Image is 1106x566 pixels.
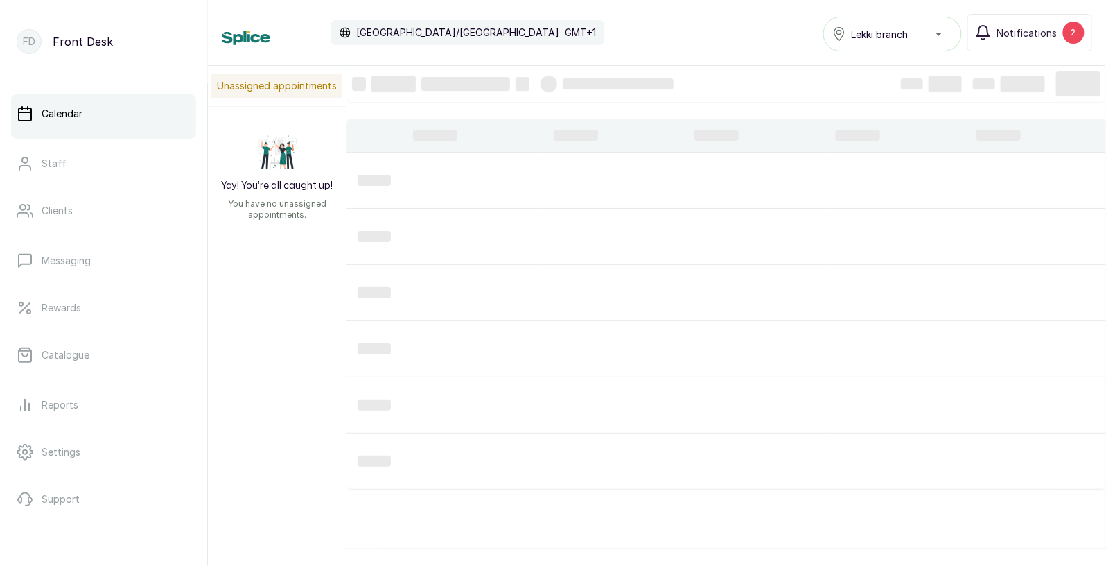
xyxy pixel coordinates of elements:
[42,301,81,315] p: Rewards
[216,198,338,221] p: You have no unassigned appointments.
[11,336,196,375] a: Catalogue
[42,254,91,268] p: Messaging
[42,492,80,506] p: Support
[42,157,67,171] p: Staff
[11,144,196,183] a: Staff
[222,179,333,193] h2: Yay! You’re all caught up!
[11,527,196,566] button: Logout
[967,14,1092,51] button: Notifications2
[11,433,196,472] a: Settings
[356,26,559,40] p: [GEOGRAPHIC_DATA]/[GEOGRAPHIC_DATA]
[11,94,196,133] a: Calendar
[852,27,909,42] span: Lekki branch
[565,26,596,40] p: GMT+1
[11,386,196,424] a: Reports
[1063,22,1085,44] div: 2
[42,204,73,218] p: Clients
[11,241,196,280] a: Messaging
[997,26,1057,40] span: Notifications
[11,191,196,230] a: Clients
[211,74,342,98] p: Unassigned appointments
[11,480,196,519] a: Support
[23,35,35,49] p: FD
[42,398,78,412] p: Reports
[823,17,962,51] button: Lekki branch
[53,33,113,50] p: Front Desk
[42,445,80,459] p: Settings
[11,289,196,327] a: Rewards
[42,107,82,121] p: Calendar
[42,348,89,362] p: Catalogue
